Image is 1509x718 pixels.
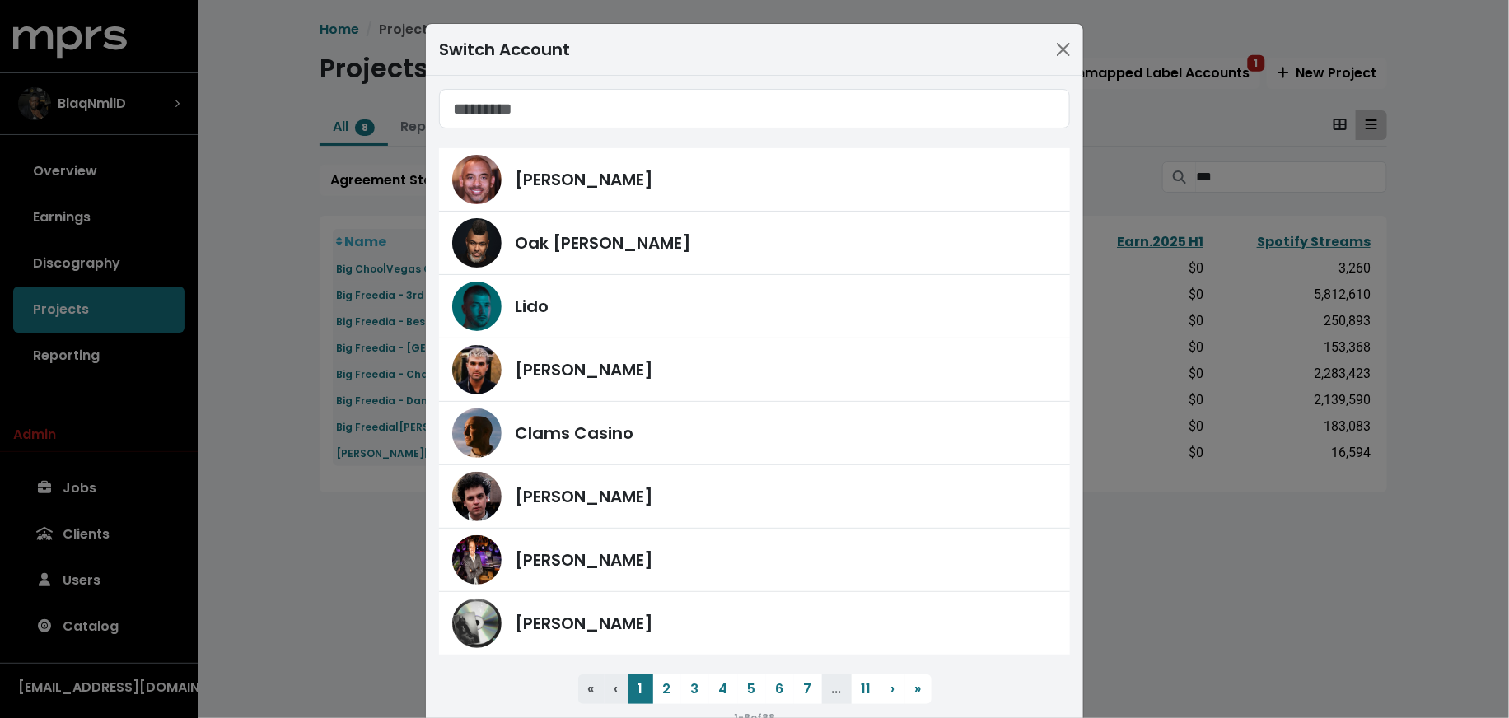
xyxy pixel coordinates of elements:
span: Oak [PERSON_NAME] [515,231,691,255]
span: Clams Casino [515,421,633,445]
span: [PERSON_NAME] [515,611,653,636]
span: › [891,679,895,698]
span: Lido [515,294,549,319]
span: [PERSON_NAME] [515,548,653,572]
button: 5 [738,674,766,704]
img: Fred Gibson [452,345,502,394]
button: Close [1050,36,1077,63]
img: Ike Beatz [452,599,502,648]
a: Fred Gibson[PERSON_NAME] [439,338,1070,402]
button: 2 [653,674,681,704]
button: 1 [628,674,653,704]
img: Oak Felder [452,218,502,268]
input: Search accounts [439,89,1070,128]
a: Harvey Mason Jr[PERSON_NAME] [439,148,1070,212]
button: 11 [852,674,881,704]
img: Clams Casino [452,408,502,458]
button: 7 [794,674,822,704]
span: [PERSON_NAME] [515,484,653,509]
span: [PERSON_NAME] [515,357,653,382]
a: Andrew Dawson[PERSON_NAME] [439,529,1070,592]
a: LidoLido [439,275,1070,338]
img: Lido [452,282,502,331]
img: Andrew Dawson [452,535,502,585]
button: 3 [681,674,709,704]
a: Oak FelderOak [PERSON_NAME] [439,212,1070,275]
span: » [915,679,922,698]
button: 4 [709,674,738,704]
button: 6 [766,674,794,704]
a: Clams CasinoClams Casino [439,402,1070,465]
img: Harvey Mason Jr [452,155,502,204]
a: Ike Beatz[PERSON_NAME] [439,592,1070,655]
img: James Ford [452,472,502,521]
span: [PERSON_NAME] [515,167,653,192]
a: James Ford[PERSON_NAME] [439,465,1070,529]
div: Switch Account [439,37,570,62]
